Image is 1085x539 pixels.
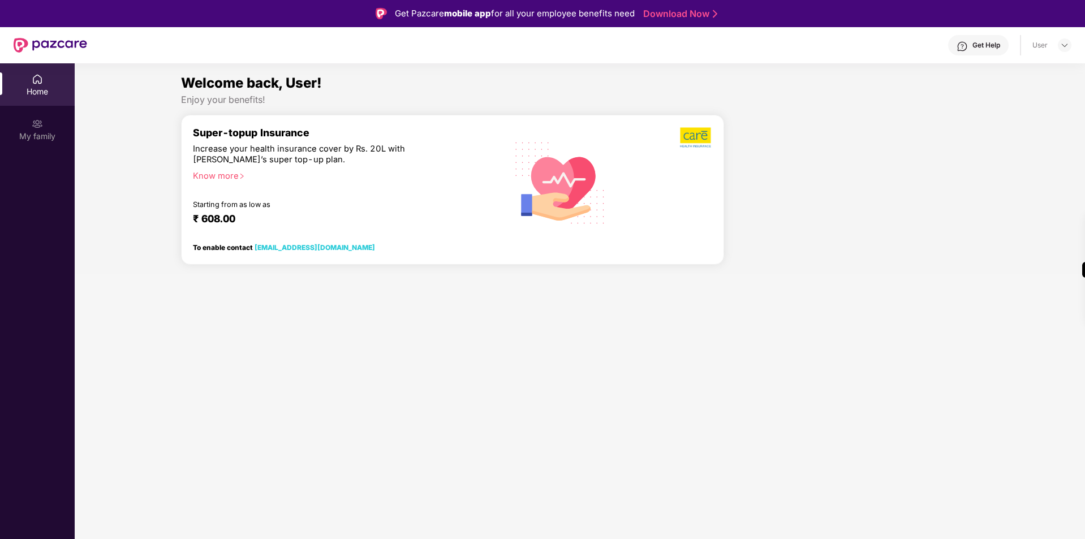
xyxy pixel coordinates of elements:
[444,8,491,19] strong: mobile app
[193,127,496,139] div: Super-topup Insurance
[1060,41,1069,50] img: svg+xml;base64,PHN2ZyBpZD0iRHJvcGRvd24tMzJ4MzIiIHhtbG5zPSJodHRwOi8vd3d3LnczLm9yZy8yMDAwL3N2ZyIgd2...
[193,171,489,179] div: Know more
[32,118,43,130] img: svg+xml;base64,PHN2ZyB3aWR0aD0iMjAiIGhlaWdodD0iMjAiIHZpZXdCb3g9IjAgMCAyMCAyMCIgZmlsbD0ibm9uZSIgeG...
[1032,41,1048,50] div: User
[32,74,43,85] img: svg+xml;base64,PHN2ZyBpZD0iSG9tZSIgeG1sbnM9Imh0dHA6Ly93d3cudzMub3JnLzIwMDAvc3ZnIiB3aWR0aD0iMjAiIG...
[680,127,712,148] img: b5dec4f62d2307b9de63beb79f102df3.png
[181,94,979,106] div: Enjoy your benefits!
[193,200,448,208] div: Starting from as low as
[376,8,387,19] img: Logo
[506,127,614,237] img: svg+xml;base64,PHN2ZyB4bWxucz0iaHR0cDovL3d3dy53My5vcmcvMjAwMC9zdmciIHhtbG5zOnhsaW5rPSJodHRwOi8vd3...
[395,7,635,20] div: Get Pazcare for all your employee benefits need
[643,8,714,20] a: Download Now
[972,41,1000,50] div: Get Help
[193,213,485,226] div: ₹ 608.00
[239,173,245,179] span: right
[181,75,322,91] span: Welcome back, User!
[957,41,968,52] img: svg+xml;base64,PHN2ZyBpZD0iSGVscC0zMngzMiIgeG1sbnM9Imh0dHA6Ly93d3cudzMub3JnLzIwMDAvc3ZnIiB3aWR0aD...
[14,38,87,53] img: New Pazcare Logo
[193,243,375,251] div: To enable contact
[713,8,717,20] img: Stroke
[193,144,447,166] div: Increase your health insurance cover by Rs. 20L with [PERSON_NAME]’s super top-up plan.
[255,243,375,252] a: [EMAIL_ADDRESS][DOMAIN_NAME]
